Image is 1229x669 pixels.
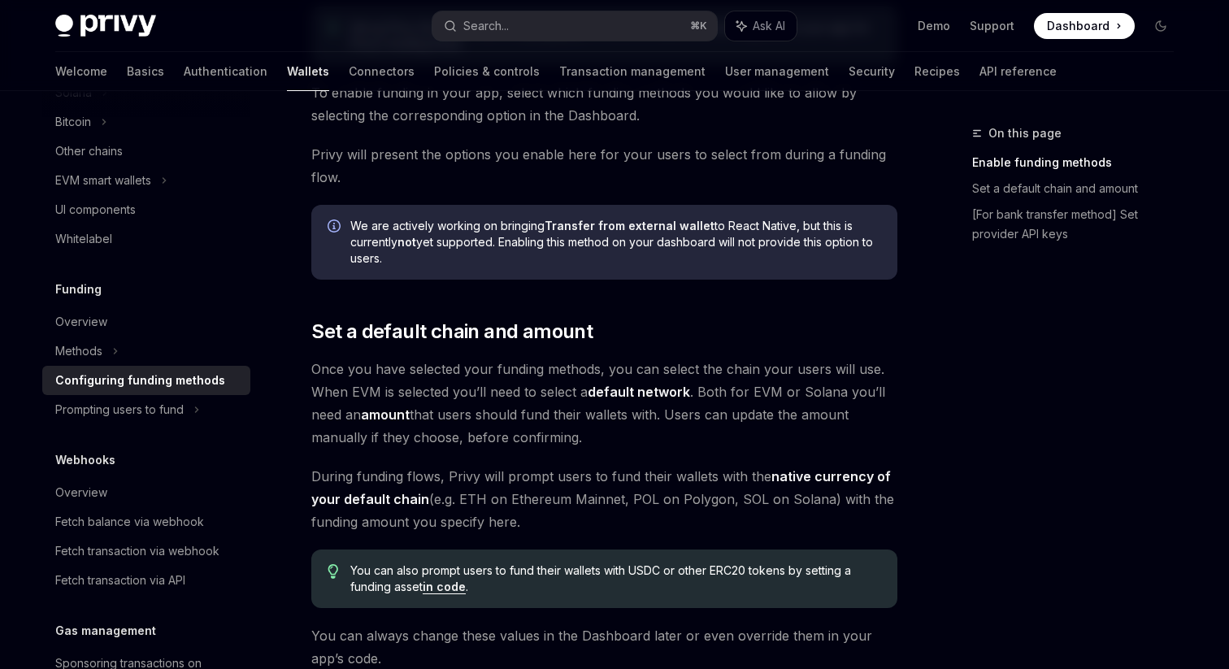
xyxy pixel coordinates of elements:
[361,406,410,423] strong: amount
[434,52,540,91] a: Policies & controls
[42,137,250,166] a: Other chains
[55,280,102,299] h5: Funding
[127,52,164,91] a: Basics
[55,512,204,532] div: Fetch balance via webhook
[588,384,690,400] strong: default network
[42,195,250,224] a: UI components
[311,143,897,189] span: Privy will present the options you enable here for your users to select from during a funding flow.
[725,11,797,41] button: Ask AI
[979,52,1057,91] a: API reference
[970,18,1014,34] a: Support
[988,124,1062,143] span: On this page
[55,312,107,332] div: Overview
[972,176,1187,202] a: Set a default chain and amount
[690,20,707,33] span: ⌘ K
[311,81,897,127] span: To enable funding in your app, select which funding methods you would like to allow by selecting ...
[55,171,151,190] div: EVM smart wallets
[423,580,466,594] a: in code
[42,478,250,507] a: Overview
[55,15,156,37] img: dark logo
[972,150,1187,176] a: Enable funding methods
[311,319,593,345] span: Set a default chain and amount
[42,537,250,566] a: Fetch transaction via webhook
[350,563,881,595] span: You can also prompt users to fund their wallets with USDC or other ERC20 tokens by setting a fund...
[350,218,881,267] span: We are actively working on bringing to React Native, but this is currently yet supported. Enablin...
[328,564,339,579] svg: Tip
[55,141,123,161] div: Other chains
[918,18,950,34] a: Demo
[725,52,829,91] a: User management
[42,307,250,337] a: Overview
[42,366,250,395] a: Configuring funding methods
[753,18,785,34] span: Ask AI
[55,450,115,470] h5: Webhooks
[184,52,267,91] a: Authentication
[545,219,714,232] strong: Transfer from external wallet
[42,224,250,254] a: Whitelabel
[287,52,329,91] a: Wallets
[42,566,250,595] a: Fetch transaction via API
[972,202,1187,247] a: [For bank transfer method] Set provider API keys
[311,358,897,449] span: Once you have selected your funding methods, you can select the chain your users will use. When E...
[1034,13,1135,39] a: Dashboard
[328,219,344,236] svg: Info
[55,200,136,219] div: UI components
[55,341,102,361] div: Methods
[914,52,960,91] a: Recipes
[42,507,250,537] a: Fetch balance via webhook
[1148,13,1174,39] button: Toggle dark mode
[1047,18,1110,34] span: Dashboard
[849,52,895,91] a: Security
[55,571,185,590] div: Fetch transaction via API
[55,229,112,249] div: Whitelabel
[463,16,509,36] div: Search...
[55,400,184,419] div: Prompting users to fund
[55,371,225,390] div: Configuring funding methods
[55,541,219,561] div: Fetch transaction via webhook
[311,465,897,533] span: During funding flows, Privy will prompt users to fund their wallets with the (e.g. ETH on Ethereu...
[397,235,416,249] strong: not
[55,621,156,641] h5: Gas management
[432,11,717,41] button: Search...⌘K
[349,52,415,91] a: Connectors
[55,52,107,91] a: Welcome
[559,52,706,91] a: Transaction management
[55,112,91,132] div: Bitcoin
[55,483,107,502] div: Overview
